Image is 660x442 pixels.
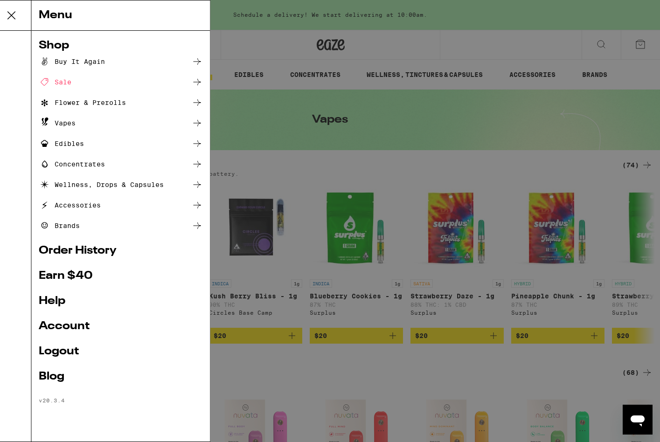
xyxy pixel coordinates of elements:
[623,405,653,435] iframe: Button to launch messaging window, conversation in progress
[48,159,211,170] a: Concentrates
[48,138,211,149] a: Edibles
[48,179,173,190] div: Wellness, Drops & Capsules
[48,397,74,403] span: v 20.3.4
[48,245,211,256] a: Order History
[48,40,211,51] a: Shop
[48,270,211,282] a: Earn $ 40
[48,200,211,211] a: Accessories
[40,0,219,31] div: Menu
[48,76,80,88] div: Sale
[48,117,84,129] div: Vapes
[48,200,110,211] div: Accessories
[48,76,211,88] a: Sale
[48,179,211,190] a: Wellness, Drops & Capsules
[48,220,211,231] a: Brands
[48,97,211,108] a: Flower & Prerolls
[48,220,89,231] div: Brands
[48,138,93,149] div: Edibles
[48,346,211,357] a: Logout
[48,321,211,332] a: Account
[48,371,211,382] a: Blog
[48,159,114,170] div: Concentrates
[48,296,211,307] a: Help
[48,97,135,108] div: Flower & Prerolls
[48,56,114,67] div: Buy It Again
[48,56,211,67] a: Buy It Again
[48,117,211,129] a: Vapes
